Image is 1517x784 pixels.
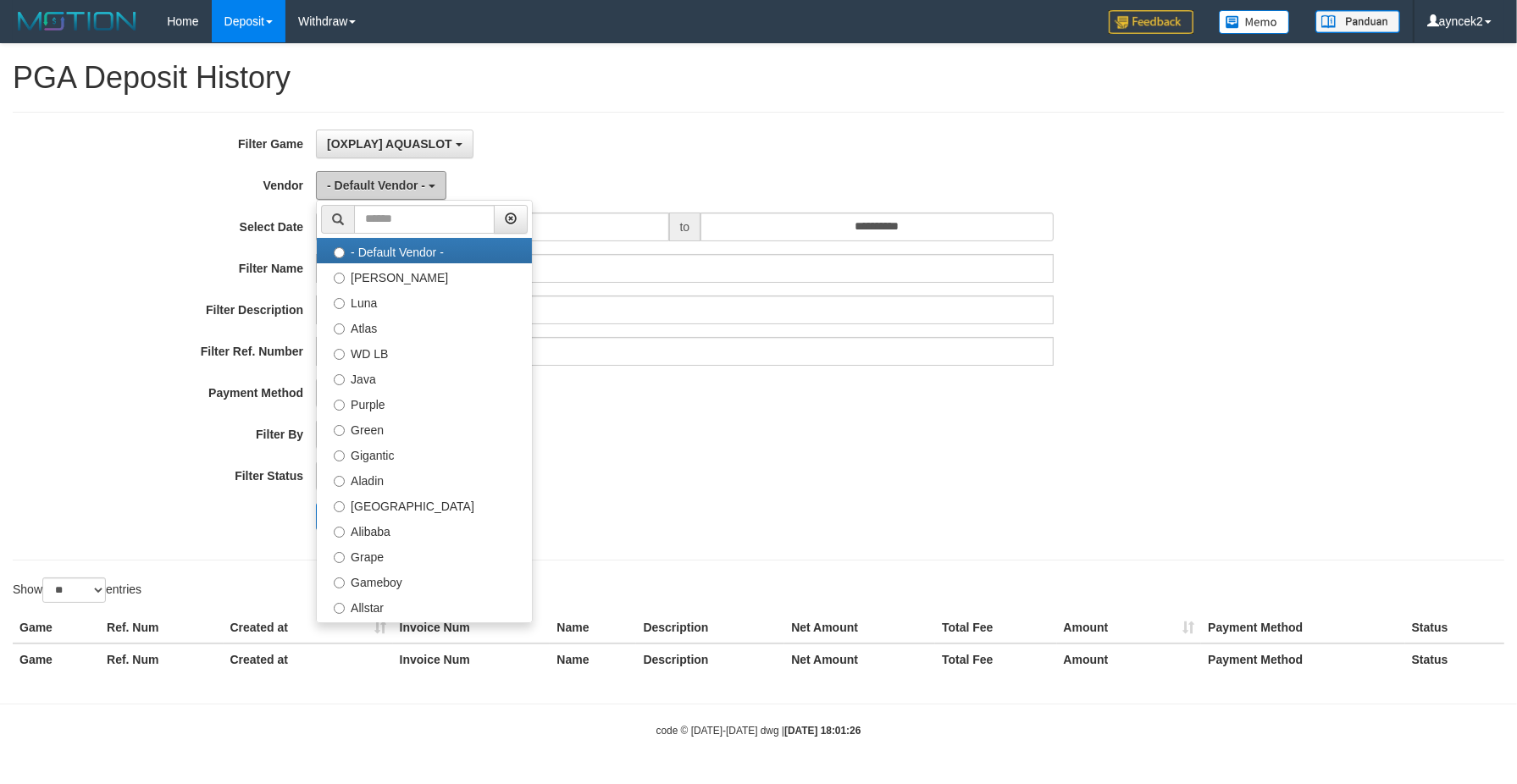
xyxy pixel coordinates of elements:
[317,568,532,594] label: Gameboy
[317,263,532,289] label: [PERSON_NAME]
[317,517,532,543] label: Alibaba
[317,365,532,390] label: Java
[317,467,532,492] label: Aladin
[334,450,345,461] input: Gigantic
[317,238,532,263] label: - Default Vendor -
[669,213,701,241] span: to
[1201,612,1404,643] th: Payment Method
[1405,643,1504,675] th: Status
[334,501,345,512] input: [GEOGRAPHIC_DATA]
[334,349,345,360] input: WD LB
[334,323,345,334] input: Atlas
[224,643,393,675] th: Created at
[334,273,345,284] input: [PERSON_NAME]
[316,130,473,158] button: [OXPLAY] AQUASLOT
[317,289,532,314] label: Luna
[317,619,532,644] label: Xtr
[317,416,532,441] label: Green
[317,340,532,365] label: WD LB
[317,492,532,517] label: [GEOGRAPHIC_DATA]
[334,247,345,258] input: - Default Vendor -
[636,643,784,675] th: Description
[1201,643,1404,675] th: Payment Method
[317,314,532,340] label: Atlas
[784,725,861,737] strong: [DATE] 18:01:26
[334,476,345,487] input: Aladin
[935,612,1056,643] th: Total Fee
[334,400,345,411] input: Purple
[1109,10,1193,34] img: Feedback.jpg
[334,374,345,385] input: Java
[334,298,345,309] input: Luna
[550,643,636,675] th: Name
[327,137,452,151] span: [OXPLAY] AQUASLOT
[13,8,141,34] img: MOTION_logo.png
[784,643,935,675] th: Net Amount
[550,612,636,643] th: Name
[334,425,345,436] input: Green
[13,612,100,643] th: Game
[393,612,551,643] th: Invoice Num
[42,577,106,603] select: Showentries
[334,577,345,588] input: Gameboy
[316,171,446,200] button: - Default Vendor -
[393,643,551,675] th: Invoice Num
[1219,10,1290,34] img: Button%20Memo.svg
[327,179,425,192] span: - Default Vendor -
[317,390,532,416] label: Purple
[1057,643,1202,675] th: Amount
[334,552,345,563] input: Grape
[1405,612,1504,643] th: Status
[317,543,532,568] label: Grape
[1057,612,1202,643] th: Amount
[13,577,141,603] label: Show entries
[334,603,345,614] input: Allstar
[784,612,935,643] th: Net Amount
[317,594,532,619] label: Allstar
[334,527,345,538] input: Alibaba
[224,612,393,643] th: Created at
[656,725,861,737] small: code © [DATE]-[DATE] dwg |
[100,612,223,643] th: Ref. Num
[636,612,784,643] th: Description
[935,643,1056,675] th: Total Fee
[13,61,1504,95] h1: PGA Deposit History
[13,643,100,675] th: Game
[100,643,223,675] th: Ref. Num
[317,441,532,467] label: Gigantic
[1315,10,1400,33] img: panduan.png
